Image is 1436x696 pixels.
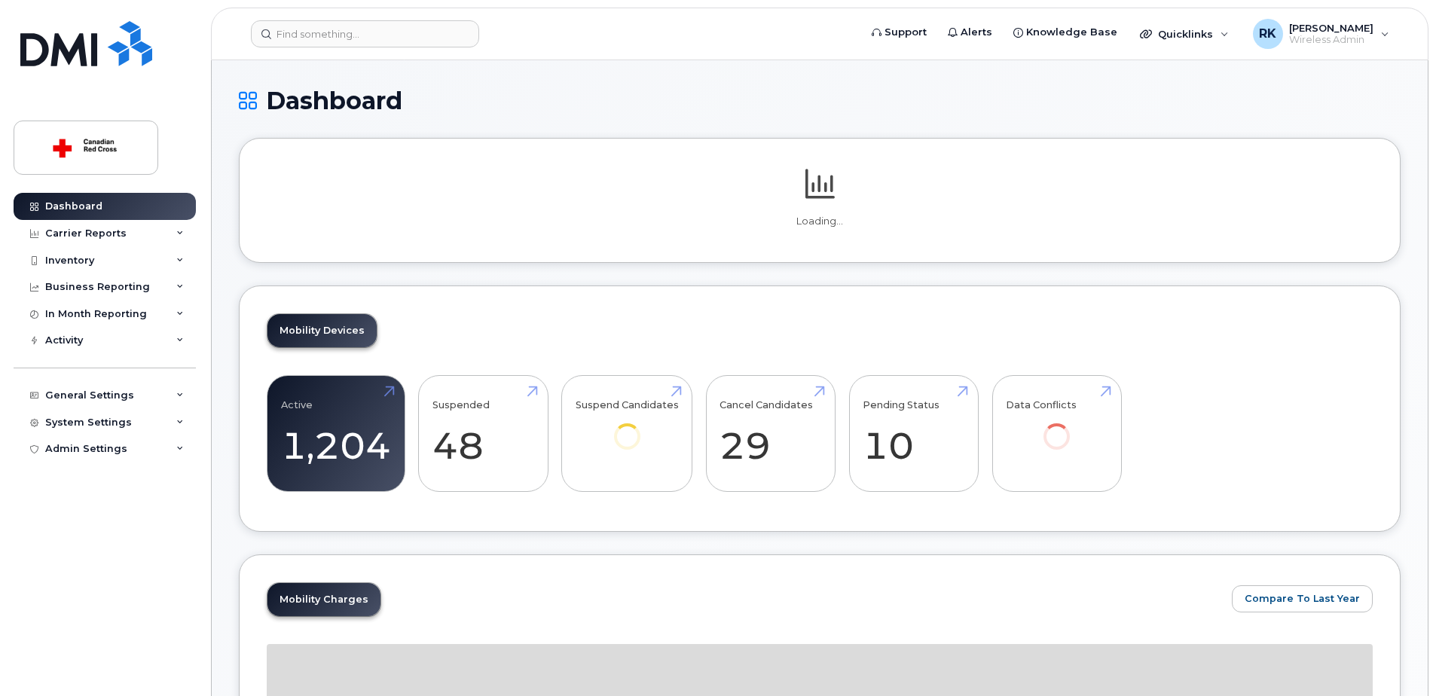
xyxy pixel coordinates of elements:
span: Compare To Last Year [1245,591,1360,606]
a: Suspend Candidates [576,384,679,471]
a: Data Conflicts [1006,384,1108,471]
a: Mobility Charges [267,583,380,616]
a: Cancel Candidates 29 [720,384,821,484]
p: Loading... [267,215,1373,228]
button: Compare To Last Year [1232,585,1373,612]
a: Mobility Devices [267,314,377,347]
a: Active 1,204 [281,384,391,484]
a: Pending Status 10 [863,384,964,484]
h1: Dashboard [239,87,1401,114]
a: Suspended 48 [432,384,534,484]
